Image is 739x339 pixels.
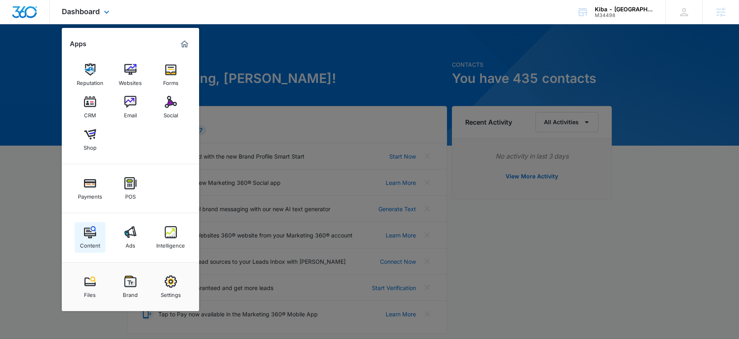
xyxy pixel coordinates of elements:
div: Shop [84,140,97,151]
a: Settings [155,271,186,302]
div: Ads [126,238,135,249]
div: Forms [163,76,178,86]
div: Reputation [77,76,103,86]
a: Intelligence [155,222,186,253]
a: Social [155,92,186,123]
div: Payments [78,189,102,200]
a: POS [115,173,146,204]
a: Reputation [75,59,105,90]
div: account name [595,6,654,13]
div: account id [595,13,654,18]
a: Shop [75,124,105,155]
div: POS [125,189,136,200]
a: Marketing 360® Dashboard [178,38,191,51]
a: Brand [115,271,146,302]
div: Intelligence [156,238,185,249]
div: Brand [123,288,138,298]
a: CRM [75,92,105,123]
div: Social [164,108,178,119]
div: Content [80,238,100,249]
div: Email [124,108,137,119]
a: Email [115,92,146,123]
a: Forms [155,59,186,90]
a: Files [75,271,105,302]
a: Payments [75,173,105,204]
a: Websites [115,59,146,90]
span: Dashboard [62,7,100,16]
a: Ads [115,222,146,253]
div: Settings [161,288,181,298]
div: Websites [119,76,142,86]
div: CRM [84,108,96,119]
div: Files [84,288,96,298]
h2: Apps [70,40,86,48]
a: Content [75,222,105,253]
